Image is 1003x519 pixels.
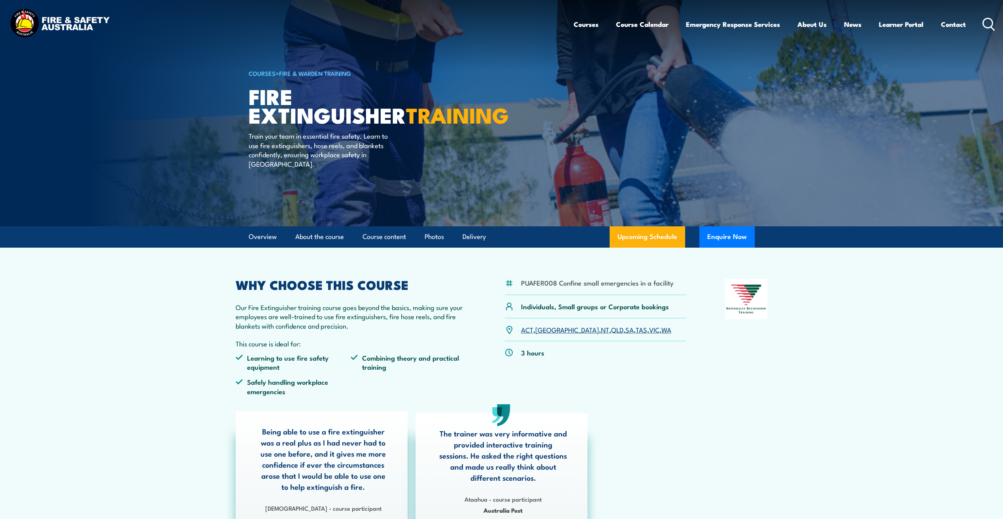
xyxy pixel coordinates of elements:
strong: [DEMOGRAPHIC_DATA] - course participant [265,504,382,512]
p: , , , , , , , [521,325,671,334]
img: Nationally Recognised Training logo. [725,279,768,319]
a: QLD [611,325,623,334]
a: Delivery [463,226,486,247]
a: Course Calendar [616,14,669,35]
strong: Ataahua - course participant [465,495,542,503]
button: Enquire Now [699,226,755,248]
span: Australia Post [439,506,568,515]
h6: > [249,68,444,78]
a: Fire & Warden Training [279,69,351,77]
p: Being able to use a fire extinguisher was a real plus as I had never had to use one before, and i... [259,426,388,492]
h1: Fire Extinguisher [249,87,444,124]
a: Contact [941,14,966,35]
a: Courses [574,14,599,35]
p: 3 hours [521,348,544,357]
a: Upcoming Schedule [610,226,685,248]
a: ACT [521,325,533,334]
p: Individuals, Small groups or Corporate bookings [521,302,669,311]
a: COURSES [249,69,276,77]
a: [GEOGRAPHIC_DATA] [535,325,599,334]
p: This course is ideal for: [236,339,467,348]
li: Combining theory and practical training [351,353,466,372]
a: Course content [363,226,406,247]
strong: TRAINING [406,98,509,131]
a: WA [661,325,671,334]
a: Overview [249,226,277,247]
p: The trainer was very informative and provided interactive training sessions. He asked the right q... [439,428,568,483]
a: Photos [425,226,444,247]
a: News [844,14,861,35]
a: Learner Portal [879,14,924,35]
p: Our Fire Extinguisher training course goes beyond the basics, making sure your employees are well... [236,303,467,330]
a: NT [601,325,609,334]
li: PUAFER008 Confine small emergencies in a facility [521,278,674,287]
h2: WHY CHOOSE THIS COURSE [236,279,467,290]
a: TAS [636,325,647,334]
a: Emergency Response Services [686,14,780,35]
a: SA [625,325,634,334]
p: Train your team in essential fire safety. Learn to use fire extinguishers, hose reels, and blanke... [249,131,393,168]
a: About the course [295,226,344,247]
a: VIC [649,325,659,334]
li: Learning to use fire safety equipment [236,353,351,372]
li: Safely handling workplace emergencies [236,377,351,396]
a: About Us [797,14,827,35]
